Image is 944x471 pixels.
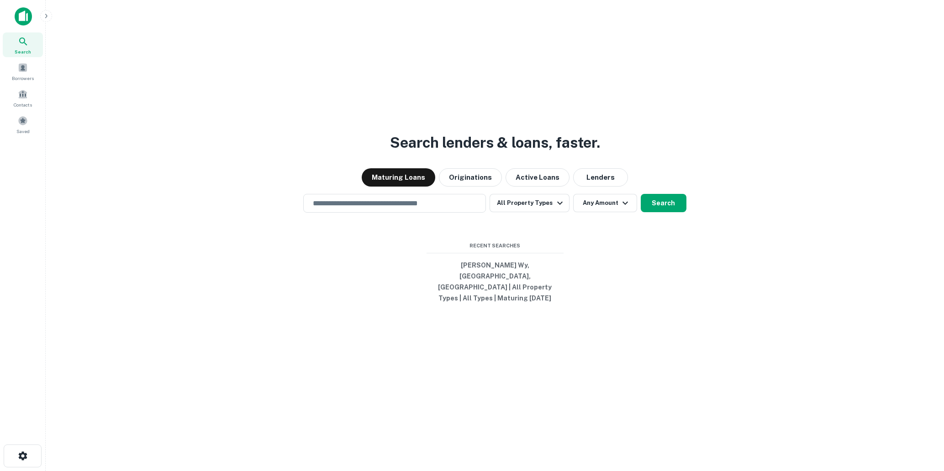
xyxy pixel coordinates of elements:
button: Originations [439,168,502,187]
a: Saved [3,112,43,137]
span: Saved [16,128,30,135]
button: Search [641,194,686,212]
a: Borrowers [3,59,43,84]
button: Active Loans [506,168,570,187]
button: All Property Types [490,194,569,212]
iframe: Chat Widget [898,398,944,442]
button: Any Amount [573,194,637,212]
span: Search [15,48,31,55]
h3: Search lenders & loans, faster. [390,132,600,154]
span: Recent Searches [427,242,564,250]
img: capitalize-icon.png [15,7,32,26]
button: [PERSON_NAME] Wy, [GEOGRAPHIC_DATA], [GEOGRAPHIC_DATA] | All Property Types | All Types | Maturin... [427,257,564,306]
span: Borrowers [12,75,34,82]
button: Lenders [573,168,628,187]
a: Search [3,32,43,57]
a: Contacts [3,86,43,110]
span: Contacts [14,101,32,108]
button: Maturing Loans [362,168,435,187]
